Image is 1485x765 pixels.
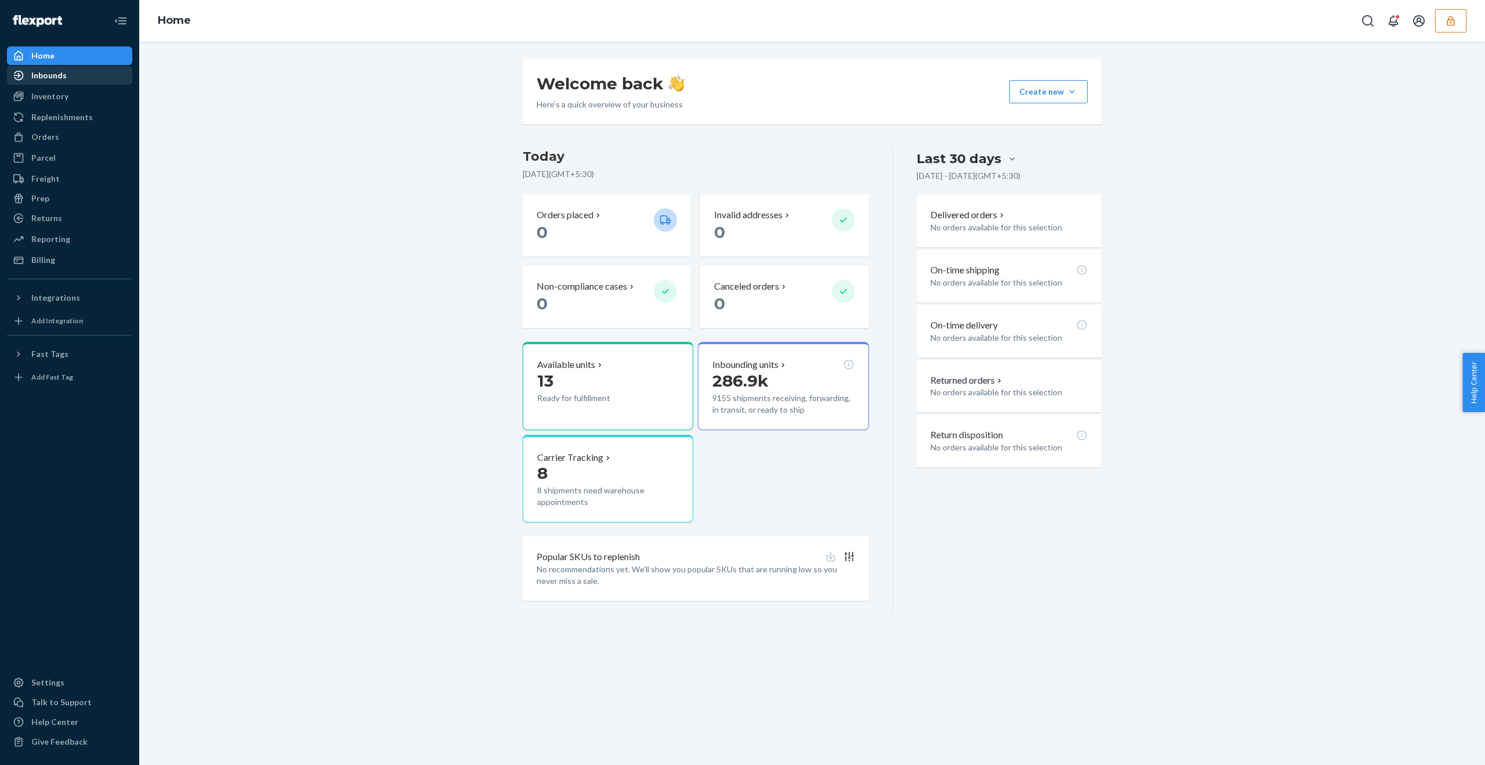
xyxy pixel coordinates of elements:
[148,4,200,38] ol: breadcrumbs
[930,387,1088,398] p: No orders available for this selection
[7,66,132,85] a: Inbounds
[31,697,92,708] div: Talk to Support
[930,319,998,332] p: On-time delivery
[523,435,693,523] button: Carrier Tracking88 shipments need warehouse appointments
[1407,9,1430,33] button: Open account menu
[31,50,55,62] div: Home
[31,254,55,266] div: Billing
[712,371,769,391] span: 286.9k
[537,294,548,313] span: 0
[7,732,132,751] button: Give Feedback
[698,342,868,430] button: Inbounding units286.9k9155 shipments receiving, forwarding, in transit, or ready to ship
[537,99,684,110] p: Here’s a quick overview of your business
[7,128,132,146] a: Orders
[31,316,83,326] div: Add Integration
[109,9,132,33] button: Close Navigation
[537,73,684,94] h1: Welcome back
[523,168,869,180] p: [DATE] ( GMT+5:30 )
[31,70,67,81] div: Inbounds
[31,152,56,164] div: Parcel
[917,170,1020,182] p: [DATE] - [DATE] ( GMT+5:30 )
[930,428,1003,442] p: Return disposition
[714,294,725,313] span: 0
[930,208,1006,222] button: Delivered orders
[31,233,70,245] div: Reporting
[523,147,869,166] h3: Today
[7,288,132,307] button: Integrations
[712,358,778,371] p: Inbounding units
[7,368,132,387] a: Add Fast Tag
[714,208,783,222] p: Invalid addresses
[537,280,627,293] p: Non-compliance cases
[31,193,49,204] div: Prep
[31,173,60,185] div: Freight
[7,108,132,127] a: Replenishments
[537,463,548,483] span: 8
[700,194,868,257] button: Invalid addresses 0
[31,372,73,382] div: Add Fast Tag
[537,485,679,508] p: 8 shipments need warehouse appointments
[7,209,132,228] a: Returns
[7,230,132,248] a: Reporting
[930,277,1088,288] p: No orders available for this selection
[31,111,93,123] div: Replenishments
[7,189,132,208] a: Prep
[31,677,64,688] div: Settings
[537,371,553,391] span: 13
[7,169,132,188] a: Freight
[7,673,132,692] a: Settings
[7,87,132,106] a: Inventory
[537,564,855,587] p: No recommendations yet. We’ll show you popular SKUs that are running low so you never miss a sale.
[714,280,779,293] p: Canceled orders
[930,374,1004,387] button: Returned orders
[930,332,1088,344] p: No orders available for this selection
[31,292,80,304] div: Integrations
[537,358,595,371] p: Available units
[7,312,132,330] a: Add Integration
[537,392,644,404] p: Ready for fulfillment
[31,736,88,748] div: Give Feedback
[31,91,68,102] div: Inventory
[7,693,132,712] a: Talk to Support
[523,194,691,257] button: Orders placed 0
[930,442,1088,453] p: No orders available for this selection
[31,131,59,143] div: Orders
[31,348,68,360] div: Fast Tags
[1462,353,1485,412] button: Help Center
[7,713,132,731] a: Help Center
[537,222,548,242] span: 0
[712,392,854,416] p: 9155 shipments receiving, forwarding, in transit, or ready to ship
[523,342,693,430] button: Available units13Ready for fulfillment
[7,149,132,167] a: Parcel
[7,46,132,65] a: Home
[13,15,62,27] img: Flexport logo
[537,208,593,222] p: Orders placed
[31,212,62,224] div: Returns
[1009,80,1088,103] button: Create new
[1382,9,1405,33] button: Open notifications
[668,75,684,92] img: hand-wave emoji
[1356,9,1379,33] button: Open Search Box
[700,266,868,328] button: Canceled orders 0
[158,14,191,27] a: Home
[930,264,999,277] p: On-time shipping
[537,550,640,564] p: Popular SKUs to replenish
[7,251,132,269] a: Billing
[7,345,132,363] button: Fast Tags
[930,222,1088,233] p: No orders available for this selection
[917,150,1001,168] div: Last 30 days
[523,266,691,328] button: Non-compliance cases 0
[537,451,603,464] p: Carrier Tracking
[31,716,78,728] div: Help Center
[714,222,725,242] span: 0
